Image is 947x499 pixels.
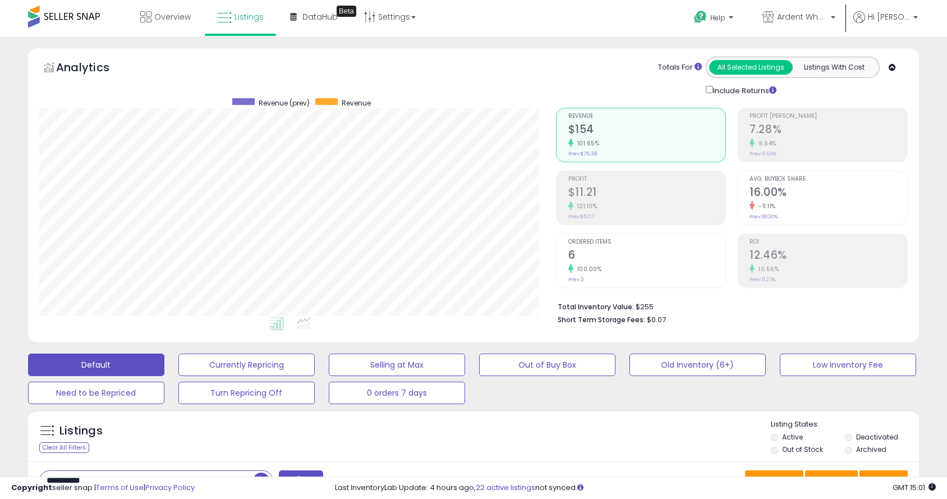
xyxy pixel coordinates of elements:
[750,113,907,120] span: Profit [PERSON_NAME]
[755,265,779,273] small: 10.56%
[573,202,597,210] small: 121.10%
[568,276,584,283] small: Prev: 3
[558,302,634,312] b: Total Inventory Value:
[856,432,898,442] label: Deactivated
[750,123,907,138] h2: 7.28%
[693,10,707,24] i: Get Help
[782,445,823,454] label: Out of Stock
[568,113,726,120] span: Revenue
[792,60,876,75] button: Listings With Cost
[573,139,600,148] small: 101.65%
[568,213,594,220] small: Prev: $5.07
[771,419,919,430] p: Listing States:
[893,482,936,493] span: 2025-09-16 15:01 GMT
[777,11,828,22] span: Ardent Wholesale
[750,213,778,220] small: Prev: 18.00%
[710,13,725,22] span: Help
[812,474,848,486] span: Columns
[750,276,775,283] small: Prev: 11.27%
[479,354,615,376] button: Out of Buy Box
[28,382,164,404] button: Need to be Repriced
[178,354,315,376] button: Currently Repricing
[568,176,726,182] span: Profit
[59,423,103,439] h5: Listings
[805,470,858,489] button: Columns
[568,239,726,245] span: Ordered Items
[259,98,310,108] span: Revenue (prev)
[476,482,535,493] a: 22 active listings
[750,186,907,201] h2: 16.00%
[568,186,726,201] h2: $11.21
[647,314,666,325] span: $0.07
[279,470,323,490] button: Filters
[750,239,907,245] span: ROI
[709,60,793,75] button: All Selected Listings
[178,382,315,404] button: Turn Repricing Off
[329,382,465,404] button: 0 orders 7 days
[342,98,371,108] span: Revenue
[868,11,910,22] span: Hi [PERSON_NAME]
[329,354,465,376] button: Selling at Max
[56,59,131,78] h5: Analytics
[568,249,726,264] h2: 6
[558,315,645,324] b: Short Term Storage Fees:
[28,354,164,376] button: Default
[235,11,264,22] span: Listings
[658,62,702,73] div: Totals For
[782,432,803,442] label: Active
[11,482,52,493] strong: Copyright
[745,470,803,489] button: Save View
[154,11,191,22] span: Overview
[335,483,936,493] div: Last InventoryLab Update: 4 hours ago, not synced.
[856,445,886,454] label: Archived
[859,470,908,489] button: Actions
[629,354,766,376] button: Old Inventory (6+)
[337,6,356,17] div: Tooltip anchor
[573,265,602,273] small: 100.00%
[11,483,195,493] div: seller snap | |
[755,202,776,210] small: -11.11%
[302,11,338,22] span: DataHub
[755,139,776,148] small: 9.64%
[750,176,907,182] span: Avg. Buybox Share
[750,249,907,264] h2: 12.46%
[750,150,776,157] small: Prev: 6.64%
[39,442,89,453] div: Clear All Filters
[568,123,726,138] h2: $154
[780,354,916,376] button: Low Inventory Fee
[697,84,790,97] div: Include Returns
[853,11,918,36] a: Hi [PERSON_NAME]
[685,2,744,36] a: Help
[558,299,900,313] li: $255
[568,150,597,157] small: Prev: $76.38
